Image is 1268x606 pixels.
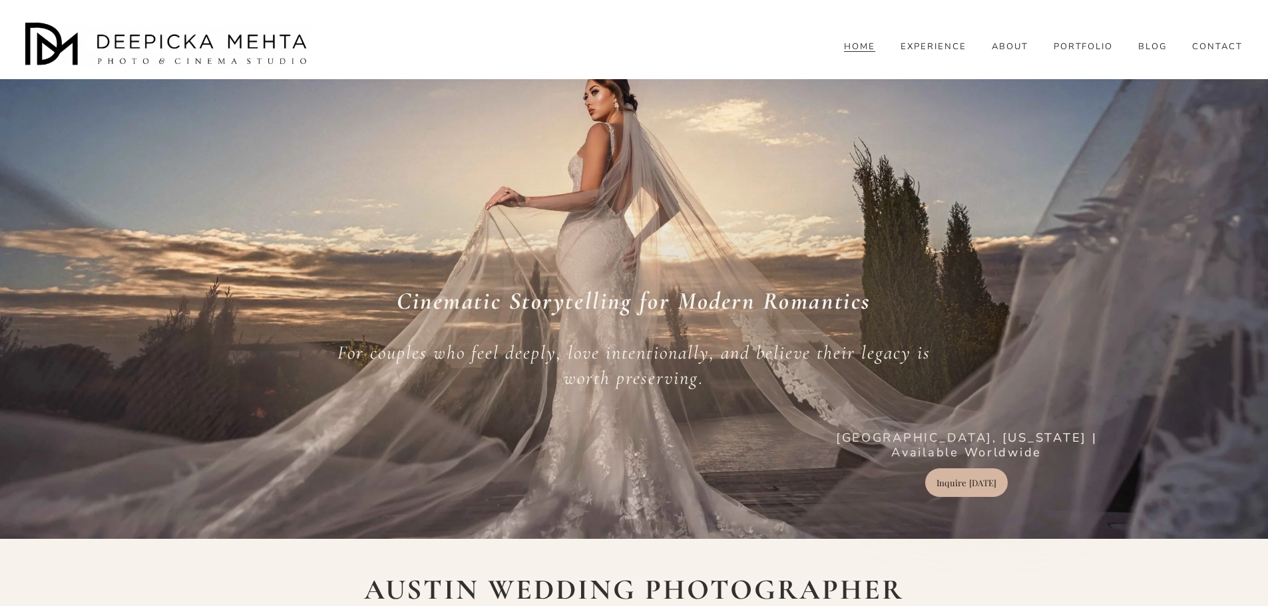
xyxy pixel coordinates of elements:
img: Austin Wedding Photographer - Deepicka Mehta Photography &amp; Cinematography [25,23,312,69]
a: CONTACT [1192,41,1243,53]
em: Cinematic Storytelling for Modern Romantics [397,286,871,315]
a: folder dropdown [1138,41,1167,53]
a: PORTFOLIO [1054,41,1114,53]
em: For couples who feel deeply, love intentionally, and believe their legacy is worth preserving. [337,341,936,389]
span: BLOG [1138,42,1167,53]
a: ABOUT [992,41,1028,53]
p: [GEOGRAPHIC_DATA], [US_STATE] | Available Worldwide [833,431,1100,460]
a: HOME [844,41,875,53]
a: EXPERIENCE [901,41,966,53]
